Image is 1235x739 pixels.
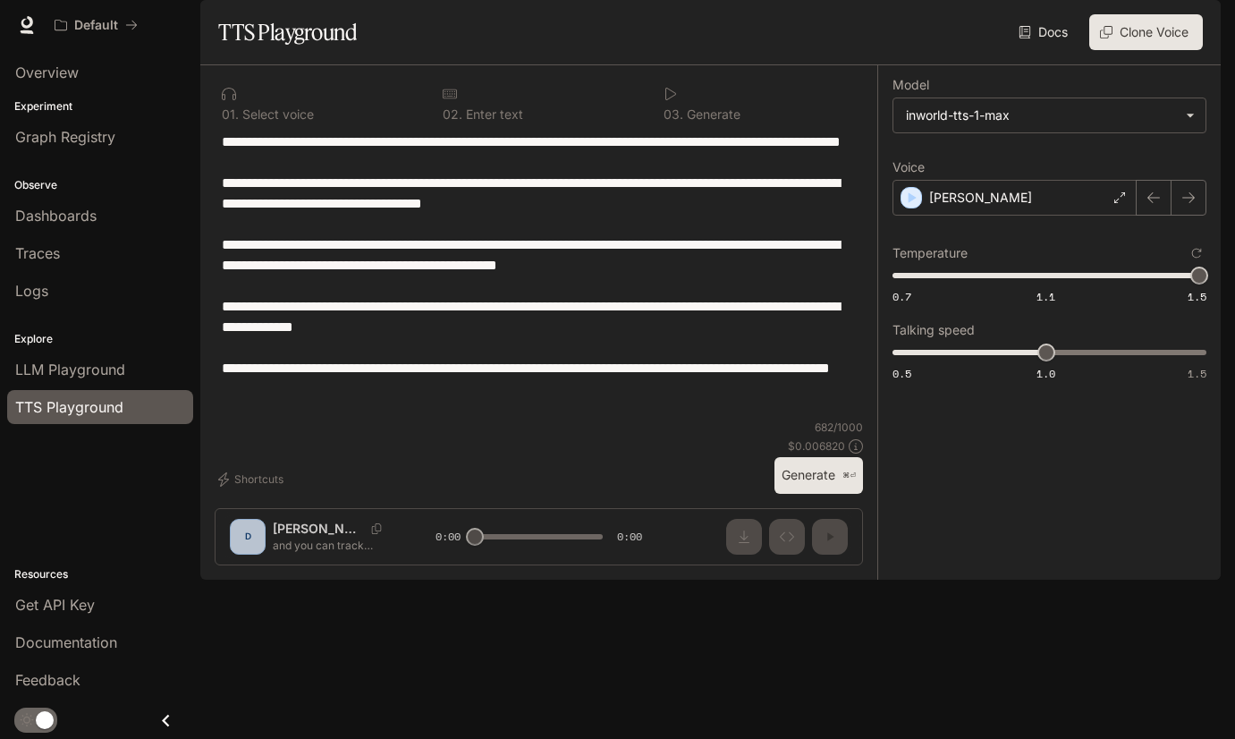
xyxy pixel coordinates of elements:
p: Model [892,79,929,91]
p: ⌘⏎ [842,471,856,481]
span: 0.5 [892,366,911,381]
p: Generate [683,108,740,121]
p: 0 2 . [443,108,462,121]
button: Generate⌘⏎ [774,457,863,494]
a: Docs [1015,14,1075,50]
span: 1.5 [1188,289,1206,304]
button: All workspaces [47,7,146,43]
p: Talking speed [892,324,975,336]
span: 1.1 [1036,289,1055,304]
p: $ 0.006820 [788,438,845,454]
div: inworld-tts-1-max [893,98,1205,132]
span: 0.7 [892,289,911,304]
button: Clone Voice [1089,14,1203,50]
p: Enter text [462,108,523,121]
button: Shortcuts [215,465,291,494]
div: inworld-tts-1-max [906,106,1177,124]
p: Default [74,18,118,33]
p: Temperature [892,247,968,259]
button: Reset to default [1187,243,1206,263]
p: Select voice [239,108,314,121]
span: 1.0 [1036,366,1055,381]
p: [PERSON_NAME] [929,189,1032,207]
h1: TTS Playground [218,14,357,50]
span: 1.5 [1188,366,1206,381]
p: 0 1 . [222,108,239,121]
p: Voice [892,161,925,174]
p: 0 3 . [664,108,683,121]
